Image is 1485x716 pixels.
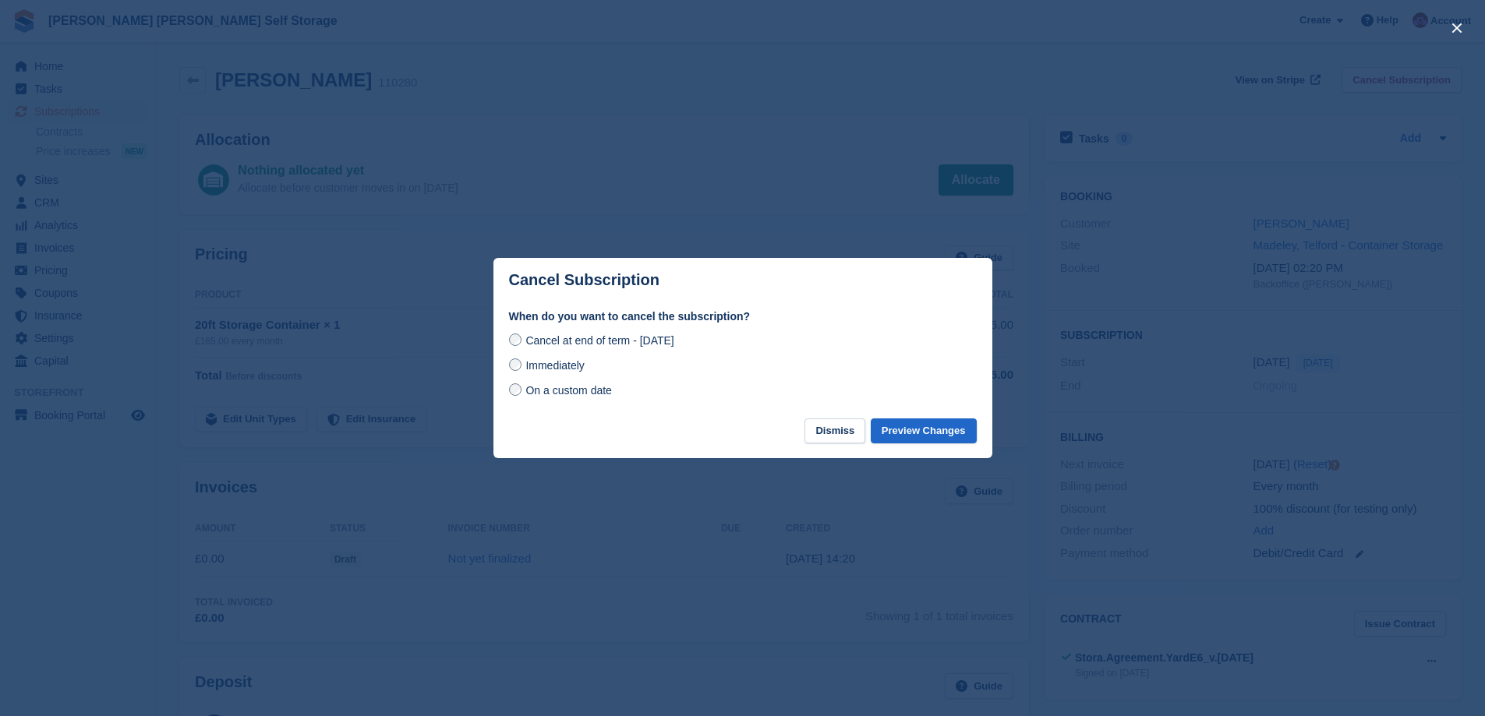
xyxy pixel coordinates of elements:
span: Cancel at end of term - [DATE] [525,334,674,347]
button: Dismiss [804,418,865,444]
button: Preview Changes [871,418,977,444]
span: On a custom date [525,384,612,397]
button: close [1444,16,1469,41]
input: Immediately [509,358,522,371]
label: When do you want to cancel the subscription? [509,309,977,325]
input: Cancel at end of term - [DATE] [509,333,522,346]
input: On a custom date [509,383,522,396]
p: Cancel Subscription [509,271,659,289]
span: Immediately [525,359,584,372]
